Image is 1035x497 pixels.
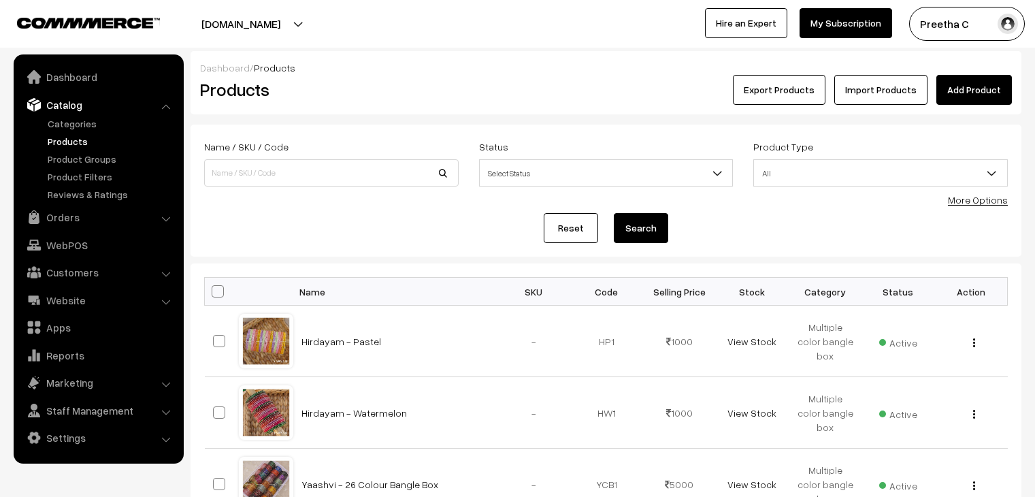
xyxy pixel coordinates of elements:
span: Select Status [479,159,734,187]
a: Apps [17,315,179,340]
a: Add Product [936,75,1012,105]
span: All [754,161,1007,185]
a: More Options [948,194,1008,206]
span: All [753,159,1008,187]
a: Products [44,134,179,148]
th: Action [934,278,1007,306]
a: Reviews & Ratings [44,187,179,202]
th: Stock [716,278,789,306]
td: HP1 [570,306,643,377]
a: Hirdayam - Watermelon [301,407,407,419]
a: Dashboard [17,65,179,89]
label: Product Type [753,140,813,154]
a: Settings [17,426,179,450]
td: 1000 [643,377,716,449]
span: Products [254,62,295,74]
a: Product Filters [44,170,179,184]
label: Status [479,140,508,154]
a: Hirdayam - Pastel [301,336,381,347]
th: Name [293,278,497,306]
input: Name / SKU / Code [204,159,459,187]
th: Status [861,278,934,306]
td: - [497,377,570,449]
a: Import Products [834,75,927,105]
button: Search [614,213,668,243]
button: [DOMAIN_NAME] [154,7,328,41]
img: Menu [973,338,975,347]
th: Selling Price [643,278,716,306]
a: View Stock [727,407,776,419]
img: user [998,14,1018,34]
span: Active [879,475,917,493]
th: Code [570,278,643,306]
a: View Stock [727,479,776,490]
td: 1000 [643,306,716,377]
img: Menu [973,410,975,419]
button: Preetha C [909,7,1025,41]
td: Multiple color bangle box [789,377,861,449]
a: Categories [44,116,179,131]
th: SKU [497,278,570,306]
button: Export Products [733,75,825,105]
span: Active [879,404,917,421]
a: Dashboard [200,62,250,74]
a: Reports [17,343,179,368]
td: HW1 [570,377,643,449]
a: COMMMERCE [17,14,136,30]
a: Marketing [17,370,179,395]
img: COMMMERCE [17,18,160,28]
th: Category [789,278,861,306]
h2: Products [200,79,457,100]
a: Yaashvi - 26 Colour Bangle Box [301,479,438,490]
a: Product Groups [44,152,179,166]
img: Menu [973,481,975,490]
a: Catalog [17,93,179,117]
a: Website [17,288,179,312]
a: Staff Management [17,398,179,423]
a: Orders [17,205,179,229]
label: Name / SKU / Code [204,140,289,154]
span: Select Status [480,161,733,185]
td: - [497,306,570,377]
div: / [200,61,1012,75]
a: My Subscription [800,8,892,38]
a: Reset [544,213,598,243]
a: View Stock [727,336,776,347]
a: WebPOS [17,233,179,257]
a: Hire an Expert [705,8,787,38]
a: Customers [17,260,179,285]
td: Multiple color bangle box [789,306,861,377]
span: Active [879,332,917,350]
